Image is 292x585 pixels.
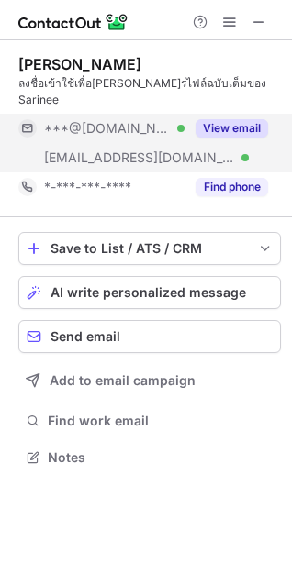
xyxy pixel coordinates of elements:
span: Find work email [48,413,274,429]
div: Save to List / ATS / CRM [51,241,249,256]
button: AI write personalized message [18,276,281,309]
button: Reveal Button [196,119,268,138]
button: Find work email [18,408,281,434]
span: ***@[DOMAIN_NAME] [44,120,171,137]
img: ContactOut v5.3.10 [18,11,129,33]
button: save-profile-one-click [18,232,281,265]
span: Send email [51,329,120,344]
span: AI write personalized message [51,285,246,300]
span: Notes [48,449,274,466]
button: Add to email campaign [18,364,281,397]
span: Add to email campaign [50,373,196,388]
button: Notes [18,445,281,470]
span: [EMAIL_ADDRESS][DOMAIN_NAME] [44,149,235,166]
button: Send email [18,320,281,353]
div: ลงชื่อเข้าใช้เพื่อ[PERSON_NAME]รไฟล์ฉบับเต็มของ Sarinee [18,75,281,108]
div: [PERSON_NAME] [18,55,141,73]
button: Reveal Button [196,178,268,196]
